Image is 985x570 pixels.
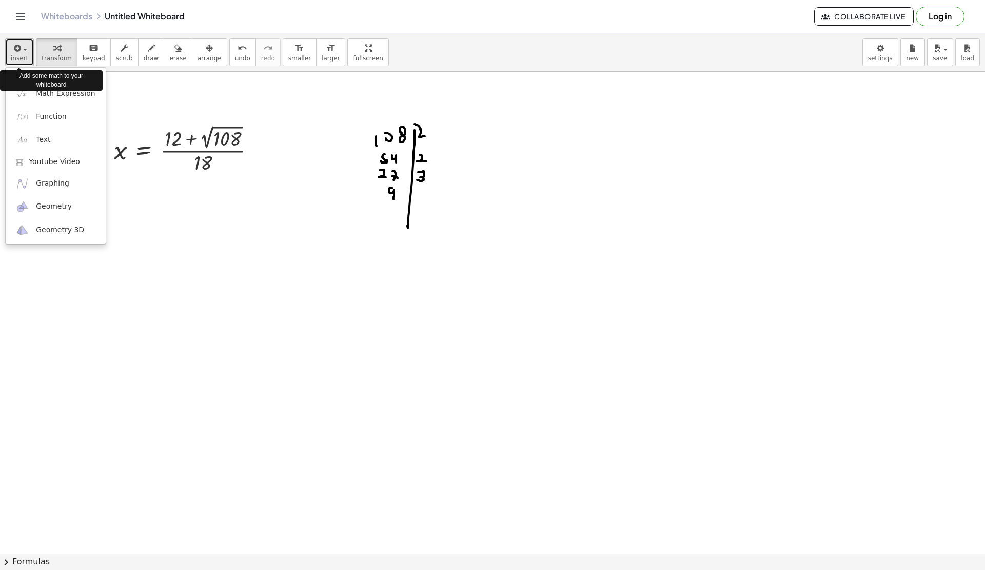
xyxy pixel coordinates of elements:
[36,135,50,145] span: Text
[89,42,98,54] i: keyboard
[36,38,77,66] button: transform
[110,38,139,66] button: scrub
[16,134,29,147] img: Aa.png
[353,55,383,62] span: fullscreen
[29,157,80,167] span: Youtube Video
[263,42,273,54] i: redo
[36,201,72,212] span: Geometry
[927,38,953,66] button: save
[6,82,106,105] a: Math Expression
[6,129,106,152] a: Text
[900,38,925,66] button: new
[955,38,980,66] button: load
[164,38,192,66] button: erase
[16,87,29,100] img: sqrt_x.png
[961,55,974,62] span: load
[16,200,29,213] img: ggb-geometry.svg
[288,55,311,62] span: smaller
[862,38,898,66] button: settings
[916,7,964,26] button: Log in
[36,89,95,99] span: Math Expression
[83,55,105,62] span: keypad
[255,38,281,66] button: redoredo
[42,55,72,62] span: transform
[238,42,247,54] i: undo
[906,55,919,62] span: new
[933,55,947,62] span: save
[229,38,256,66] button: undoundo
[283,38,317,66] button: format_sizesmaller
[316,38,345,66] button: format_sizelarger
[144,55,159,62] span: draw
[41,11,92,22] a: Whiteboards
[261,55,275,62] span: redo
[11,55,28,62] span: insert
[6,218,106,241] a: Geometry 3D
[16,110,29,123] img: f_x.png
[347,38,388,66] button: fullscreen
[322,55,340,62] span: larger
[198,55,222,62] span: arrange
[326,42,336,54] i: format_size
[138,38,165,66] button: draw
[294,42,304,54] i: format_size
[6,195,106,218] a: Geometry
[868,55,893,62] span: settings
[36,178,69,189] span: Graphing
[16,177,29,190] img: ggb-graphing.svg
[235,55,250,62] span: undo
[814,7,914,26] button: Collaborate Live
[116,55,133,62] span: scrub
[16,223,29,236] img: ggb-3d.svg
[192,38,227,66] button: arrange
[36,112,67,122] span: Function
[169,55,186,62] span: erase
[6,105,106,128] a: Function
[5,38,34,66] button: insert
[77,38,111,66] button: keyboardkeypad
[6,172,106,195] a: Graphing
[12,8,29,25] button: Toggle navigation
[6,152,106,172] a: Youtube Video
[823,12,905,21] span: Collaborate Live
[36,225,84,235] span: Geometry 3D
